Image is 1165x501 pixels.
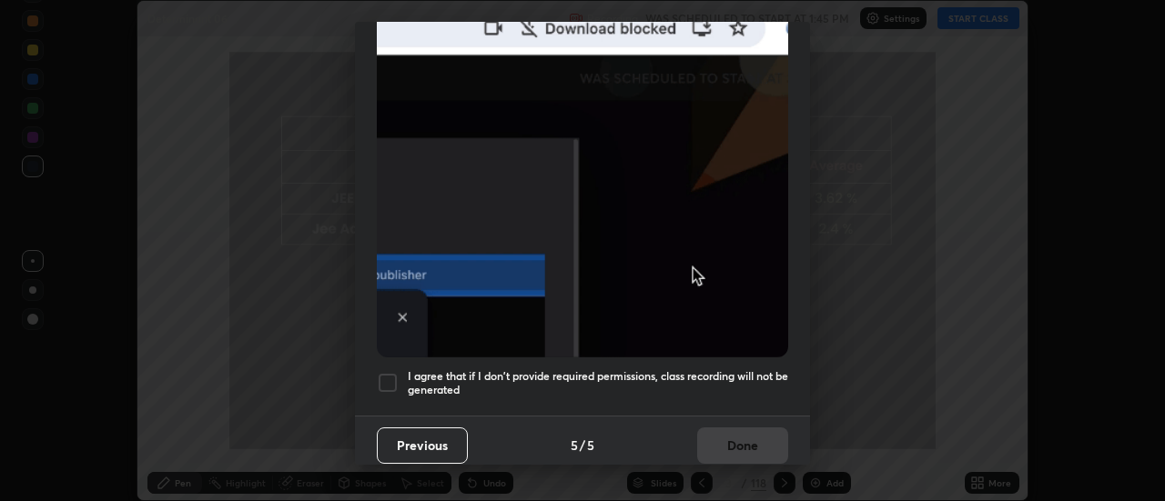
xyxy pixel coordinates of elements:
h4: / [580,436,585,455]
h4: 5 [587,436,594,455]
h5: I agree that if I don't provide required permissions, class recording will not be generated [408,369,788,397]
h4: 5 [571,436,578,455]
button: Previous [377,427,468,464]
